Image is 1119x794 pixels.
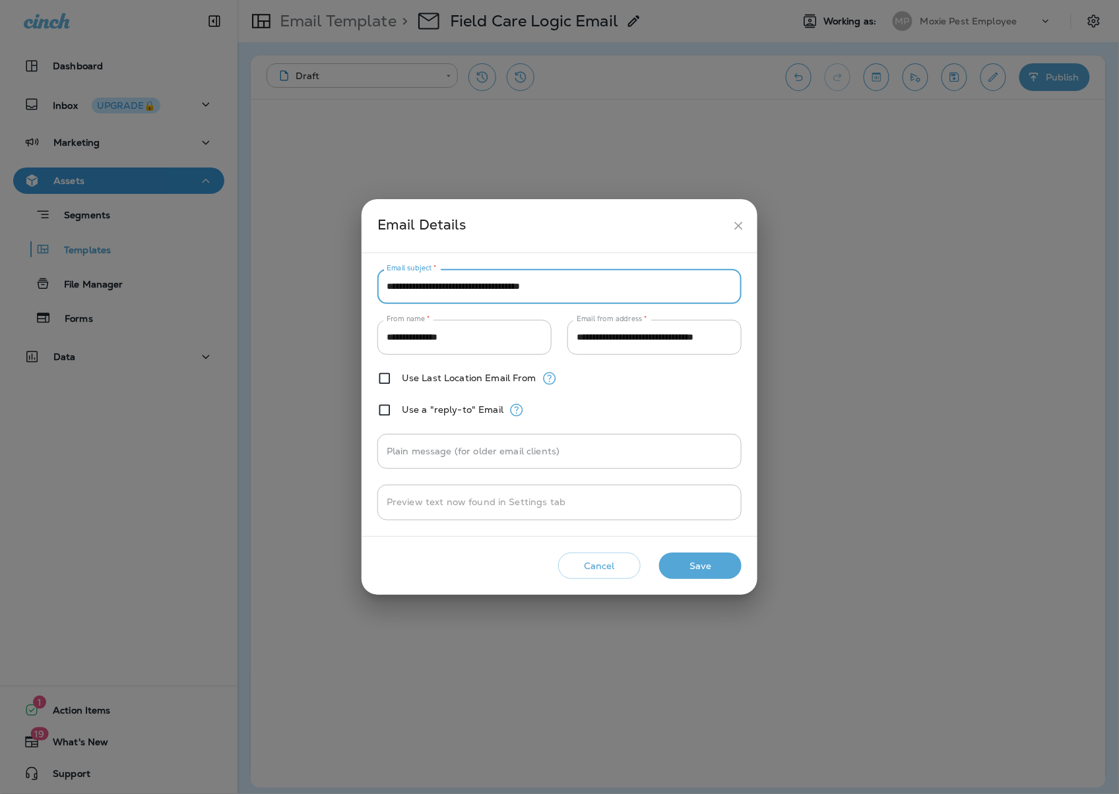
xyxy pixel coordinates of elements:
button: Save [659,553,742,580]
button: close [726,214,751,238]
label: Use a "reply-to" Email [402,404,503,415]
button: Cancel [558,553,641,580]
label: Email subject [387,263,437,273]
div: Email Details [377,214,726,238]
label: Use Last Location Email From [402,373,536,383]
label: Email from address [577,314,647,324]
label: From name [387,314,430,324]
